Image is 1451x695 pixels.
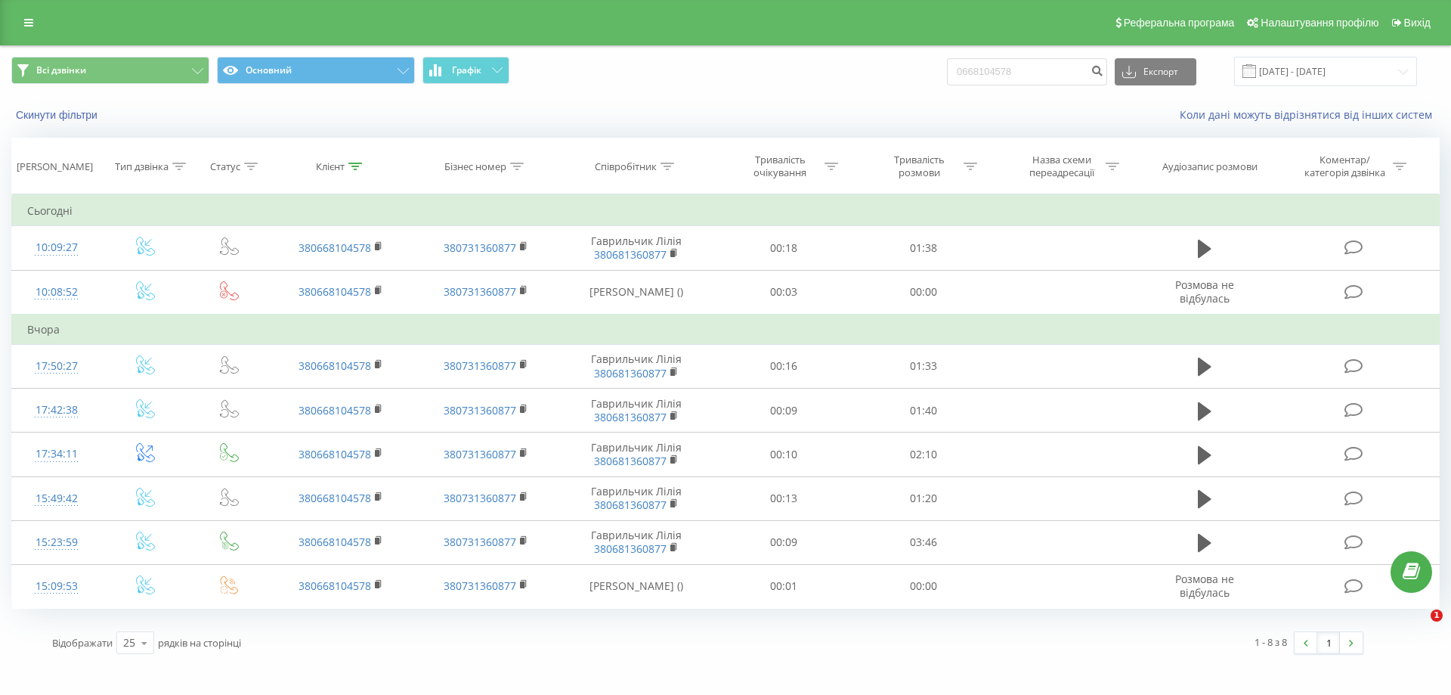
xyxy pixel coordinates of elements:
[217,57,415,84] button: Основний
[947,58,1107,85] input: Пошук за номером
[558,226,714,270] td: Гаврильчик Лілія
[27,396,86,425] div: 17:42:38
[879,154,960,179] div: Тривалість розмови
[1180,107,1440,122] a: Коли дані можуть відрізнятися вiд інших систем
[316,160,345,173] div: Клієнт
[12,315,1440,345] td: Вчора
[123,635,135,650] div: 25
[594,247,667,262] a: 380681360877
[1175,572,1234,600] span: Розмова не відбулась
[210,160,240,173] div: Статус
[27,572,86,601] div: 15:09:53
[299,535,371,549] a: 380668104578
[444,358,516,373] a: 380731360877
[1317,632,1340,653] a: 1
[27,233,86,262] div: 10:09:27
[444,447,516,461] a: 380731360877
[299,403,371,417] a: 380668104578
[558,476,714,520] td: Гаврильчик Лілія
[853,270,992,315] td: 00:00
[594,410,667,424] a: 380681360877
[714,564,853,608] td: 00:01
[299,491,371,505] a: 380668104578
[27,352,86,381] div: 17:50:27
[714,226,853,270] td: 00:18
[558,433,714,476] td: Гаврильчик Лілія
[299,358,371,373] a: 380668104578
[714,476,853,520] td: 00:13
[853,433,992,476] td: 02:10
[444,535,516,549] a: 380731360877
[1162,160,1258,173] div: Аудіозапис розмови
[1021,154,1102,179] div: Назва схеми переадресації
[1431,610,1443,622] span: 1
[853,344,992,388] td: 01:33
[27,278,86,307] div: 10:08:52
[11,108,105,122] button: Скинути фільтри
[558,520,714,564] td: Гаврильчик Лілія
[422,57,509,84] button: Графік
[714,520,853,564] td: 00:09
[853,226,992,270] td: 01:38
[27,484,86,513] div: 15:49:42
[299,447,371,461] a: 380668104578
[36,64,86,76] span: Всі дзвінки
[1255,634,1287,650] div: 1 - 8 з 8
[1124,17,1235,29] span: Реферальна програма
[444,160,506,173] div: Бізнес номер
[853,520,992,564] td: 03:46
[558,389,714,433] td: Гаврильчик Лілія
[299,579,371,593] a: 380668104578
[17,160,93,173] div: [PERSON_NAME]
[1115,58,1196,85] button: Експорт
[740,154,821,179] div: Тривалість очікування
[853,476,992,520] td: 01:20
[52,636,113,650] span: Відображати
[1261,17,1378,29] span: Налаштування профілю
[1404,17,1431,29] span: Вихід
[714,433,853,476] td: 00:10
[444,284,516,299] a: 380731360877
[853,564,992,608] td: 00:00
[558,344,714,388] td: Гаврильчик Лілія
[1301,154,1389,179] div: Коментар/категорія дзвінка
[444,240,516,255] a: 380731360877
[299,284,371,299] a: 380668104578
[27,528,86,557] div: 15:23:59
[594,366,667,380] a: 380681360877
[714,270,853,315] td: 00:03
[558,564,714,608] td: [PERSON_NAME] ()
[558,270,714,315] td: [PERSON_NAME] ()
[595,160,657,173] div: Співробітник
[594,498,667,512] a: 380681360877
[1400,610,1436,646] iframe: Intercom live chat
[714,389,853,433] td: 00:09
[594,454,667,468] a: 380681360877
[452,65,481,76] span: Графік
[853,389,992,433] td: 01:40
[594,541,667,556] a: 380681360877
[444,579,516,593] a: 380731360877
[444,491,516,505] a: 380731360877
[299,240,371,255] a: 380668104578
[115,160,169,173] div: Тип дзвінка
[11,57,209,84] button: Всі дзвінки
[1175,278,1234,306] span: Розмова не відбулась
[27,439,86,469] div: 17:34:11
[12,196,1440,226] td: Сьогодні
[444,403,516,417] a: 380731360877
[714,344,853,388] td: 00:16
[158,636,241,650] span: рядків на сторінці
